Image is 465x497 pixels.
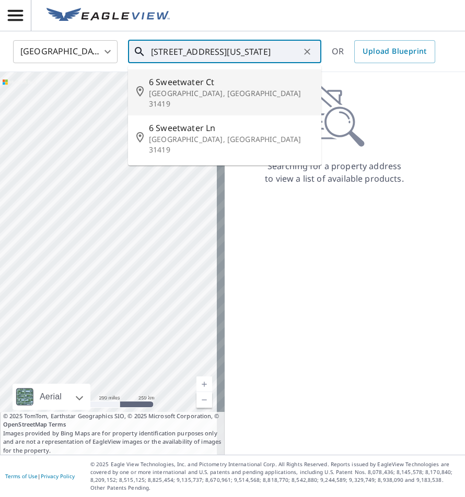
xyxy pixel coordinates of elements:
a: OpenStreetMap [3,420,47,428]
a: Upload Blueprint [354,40,435,63]
button: Clear [300,44,315,59]
span: Upload Blueprint [363,45,426,58]
img: EV Logo [47,8,170,23]
a: EV Logo [40,2,176,30]
p: [GEOGRAPHIC_DATA], [GEOGRAPHIC_DATA] 31419 [149,88,313,109]
span: © 2025 TomTom, Earthstar Geographics SIO, © 2025 Microsoft Corporation, © [3,412,222,429]
div: Aerial [13,384,90,410]
div: OR [332,40,435,63]
div: [GEOGRAPHIC_DATA] [13,37,118,66]
p: Searching for a property address to view a list of available products. [264,160,404,185]
p: | [5,473,75,479]
a: Privacy Policy [41,472,75,480]
a: Current Level 5, Zoom Out [196,392,212,408]
a: Terms [49,420,66,428]
p: © 2025 Eagle View Technologies, Inc. and Pictometry International Corp. All Rights Reserved. Repo... [90,460,460,492]
span: 6 Sweetwater Ct [149,76,313,88]
a: Current Level 5, Zoom In [196,376,212,392]
p: [GEOGRAPHIC_DATA], [GEOGRAPHIC_DATA] 31419 [149,134,313,155]
input: Search by address or latitude-longitude [151,37,300,66]
a: Terms of Use [5,472,38,480]
span: 6 Sweetwater Ln [149,122,313,134]
div: Aerial [37,384,65,410]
